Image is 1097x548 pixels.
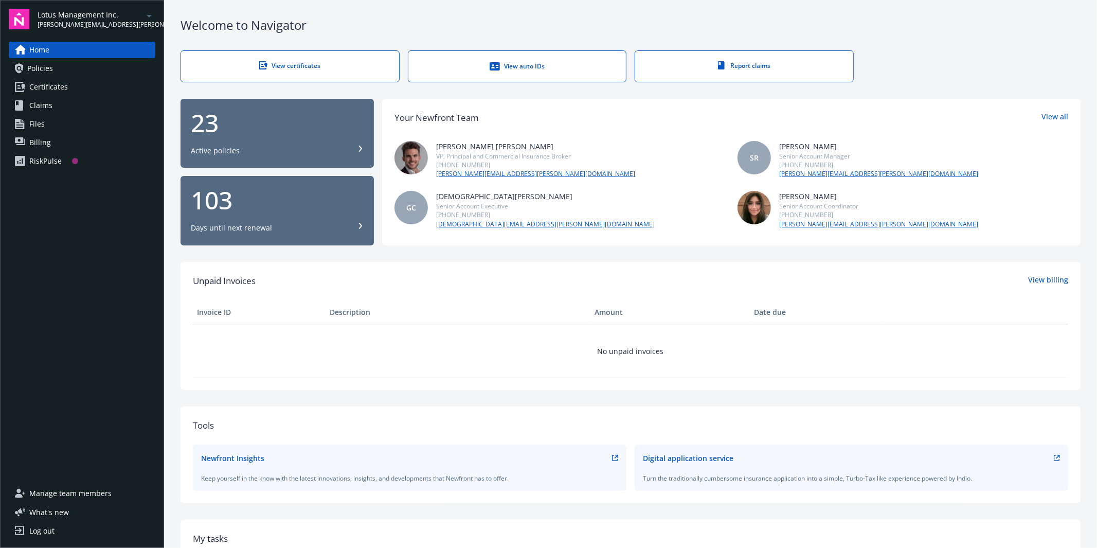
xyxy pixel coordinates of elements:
div: [PERSON_NAME] [779,141,978,152]
div: RiskPulse [29,153,62,169]
div: Senior Account Coordinator [779,202,978,210]
a: Policies [9,60,155,77]
a: Files [9,116,155,132]
a: [DEMOGRAPHIC_DATA][EMAIL_ADDRESS][PERSON_NAME][DOMAIN_NAME] [436,220,655,229]
div: 103 [191,188,364,213]
div: Welcome to Navigator [181,16,1081,34]
td: No unpaid invoices [193,325,1068,377]
div: Your Newfront Team [394,111,479,125]
div: Newfront Insights [201,453,264,464]
a: [PERSON_NAME][EMAIL_ADDRESS][PERSON_NAME][DOMAIN_NAME] [779,220,978,229]
div: [PHONE_NUMBER] [779,210,978,219]
div: Report claims [656,61,833,70]
div: [PERSON_NAME] [PERSON_NAME] [436,141,635,152]
a: Claims [9,97,155,114]
div: 23 [191,111,364,135]
div: Turn the traditionally cumbersome insurance application into a simple, Turbo-Tax like experience ... [643,474,1060,483]
div: VP, Principal and Commercial Insurance Broker [436,152,635,161]
th: Description [326,300,591,325]
div: Tools [193,419,1068,432]
div: [PHONE_NUMBER] [779,161,978,169]
span: Claims [29,97,52,114]
span: Billing [29,134,51,151]
a: Home [9,42,155,58]
div: Senior Account Executive [436,202,655,210]
button: 103Days until next renewal [181,176,374,245]
span: [PERSON_NAME][EMAIL_ADDRESS][PERSON_NAME][DOMAIN_NAME] [38,20,143,29]
span: Certificates [29,79,68,95]
a: [PERSON_NAME][EMAIL_ADDRESS][PERSON_NAME][DOMAIN_NAME] [779,169,978,179]
th: Date due [750,300,883,325]
div: Days until next renewal [191,223,272,233]
button: Lotus Management Inc.[PERSON_NAME][EMAIL_ADDRESS][PERSON_NAME][DOMAIN_NAME]arrowDropDown [38,9,155,29]
span: What ' s new [29,507,69,518]
div: [DEMOGRAPHIC_DATA][PERSON_NAME] [436,191,655,202]
div: View auto IDs [429,61,606,72]
div: Active policies [191,146,240,156]
a: [PERSON_NAME][EMAIL_ADDRESS][PERSON_NAME][DOMAIN_NAME] [436,169,635,179]
div: View certificates [202,61,379,70]
span: GC [406,202,416,213]
a: RiskPulse [9,153,155,169]
span: Unpaid Invoices [193,274,256,288]
button: What's new [9,507,85,518]
div: Log out [29,523,55,539]
div: [PERSON_NAME] [779,191,978,202]
a: Certificates [9,79,155,95]
div: Keep yourself in the know with the latest innovations, insights, and developments that Newfront h... [201,474,618,483]
a: Manage team members [9,485,155,502]
img: photo [394,141,428,174]
a: Report claims [635,50,854,82]
a: Billing [9,134,155,151]
div: [PHONE_NUMBER] [436,210,655,219]
a: View all [1041,111,1068,125]
span: Manage team members [29,485,112,502]
div: Senior Account Manager [779,152,978,161]
img: navigator-logo.svg [9,9,29,29]
button: 23Active policies [181,99,374,168]
div: [PHONE_NUMBER] [436,161,635,169]
a: View certificates [181,50,400,82]
span: Policies [27,60,53,77]
a: View auto IDs [408,50,627,82]
a: arrowDropDown [143,9,155,22]
span: SR [750,152,759,163]
img: photo [738,191,771,224]
div: My tasks [193,532,1068,545]
span: Lotus Management Inc. [38,9,143,20]
div: Digital application service [643,453,733,464]
a: View billing [1028,274,1068,288]
span: Home [29,42,49,58]
span: Files [29,116,45,132]
th: Amount [591,300,750,325]
th: Invoice ID [193,300,326,325]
